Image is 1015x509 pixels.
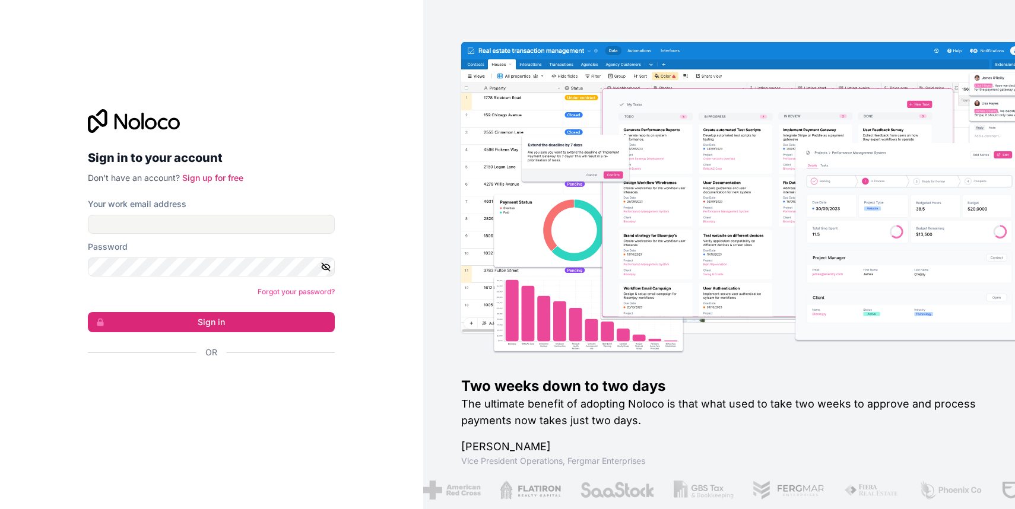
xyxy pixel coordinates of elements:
label: Password [88,241,128,253]
h1: Two weeks down to two days [461,377,978,396]
img: /assets/fiera-fwj2N5v4.png [844,481,900,500]
img: /assets/flatiron-C8eUkumj.png [500,481,562,500]
a: Forgot your password? [258,287,335,296]
img: /assets/gbstax-C-GtDUiK.png [674,481,734,500]
input: Password [88,257,335,276]
img: /assets/fergmar-CudnrXN5.png [753,481,825,500]
button: Sign in [88,312,335,332]
a: Sign up for free [182,173,243,183]
img: /assets/saastock-C6Zbiodz.png [580,481,655,500]
input: Email address [88,215,335,234]
h2: Sign in to your account [88,147,335,168]
span: Don't have an account? [88,173,180,183]
span: Or [205,346,217,358]
h2: The ultimate benefit of adopting Noloco is that what used to take two weeks to approve and proces... [461,396,978,429]
h1: [PERSON_NAME] [461,438,978,455]
img: /assets/american-red-cross-BAupjrZR.png [423,481,481,500]
img: /assets/phoenix-BREaitsQ.png [919,481,983,500]
label: Your work email address [88,198,186,210]
h1: Vice President Operations , Fergmar Enterprises [461,455,978,467]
